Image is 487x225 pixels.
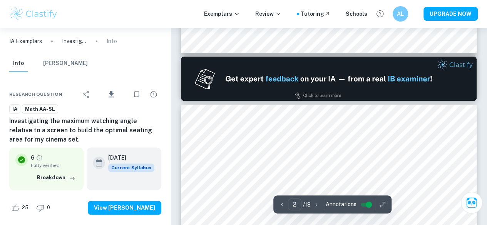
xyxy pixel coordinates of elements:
a: Tutoring [301,10,330,18]
img: Clastify logo [9,6,58,22]
div: Download [95,84,127,104]
p: / 18 [303,200,311,209]
button: Help and Feedback [373,7,387,20]
div: Like [9,202,33,214]
a: Math AA-SL [22,104,58,114]
div: Share [79,87,94,102]
div: Bookmark [129,87,144,102]
span: Current Syllabus [108,163,154,172]
a: IA Exemplars [9,37,42,45]
h6: AL [396,10,405,18]
h6: [DATE] [108,153,148,162]
div: Report issue [146,87,161,102]
p: Info [107,37,117,45]
button: View [PERSON_NAME] [88,201,161,215]
div: This exemplar is based on the current syllabus. Feel free to refer to it for inspiration/ideas wh... [108,163,154,172]
a: Grade fully verified [36,154,43,161]
button: Breakdown [35,172,77,183]
div: Dislike [34,202,54,214]
span: Fully verified [31,162,77,169]
span: 25 [18,204,33,212]
img: Ad [181,57,477,101]
p: Investigating the maximum watching angle relative to a screen to build the optimal seating area f... [62,37,87,45]
span: 0 [43,204,54,212]
h6: Investigating the maximum watching angle relative to a screen to build the optimal seating area f... [9,117,161,144]
p: Review [255,10,281,18]
button: [PERSON_NAME] [43,55,88,72]
p: Exemplars [204,10,240,18]
span: Math AA-SL [22,105,58,113]
span: Annotations [326,200,356,208]
button: Info [9,55,28,72]
span: IA [10,105,20,113]
button: Ask Clai [461,192,482,213]
button: UPGRADE NOW [423,7,478,21]
button: AL [393,6,408,22]
span: Research question [9,91,62,98]
a: Schools [346,10,367,18]
a: IA [9,104,20,114]
p: 6 [31,153,34,162]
